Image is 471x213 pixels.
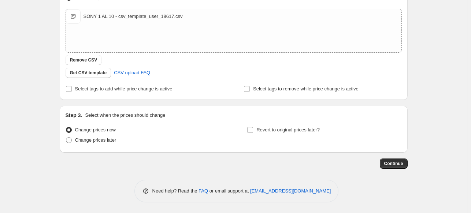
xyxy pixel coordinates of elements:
[114,69,150,76] span: CSV upload FAQ
[256,127,320,132] span: Revert to original prices later?
[110,67,155,79] a: CSV upload FAQ
[66,55,102,65] button: Remove CSV
[380,158,408,169] button: Continue
[75,86,173,91] span: Select tags to add while price change is active
[250,188,331,194] a: [EMAIL_ADDRESS][DOMAIN_NAME]
[70,70,107,76] span: Get CSV template
[85,112,165,119] p: Select when the prices should change
[208,188,250,194] span: or email support at
[70,57,97,63] span: Remove CSV
[199,188,208,194] a: FAQ
[84,13,183,20] div: SONY 1 AL 10 - csv_template_user_18617.csv
[66,68,111,78] button: Get CSV template
[152,188,199,194] span: Need help? Read the
[75,127,116,132] span: Change prices now
[384,161,403,167] span: Continue
[75,137,116,143] span: Change prices later
[253,86,359,91] span: Select tags to remove while price change is active
[66,112,82,119] h2: Step 3.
